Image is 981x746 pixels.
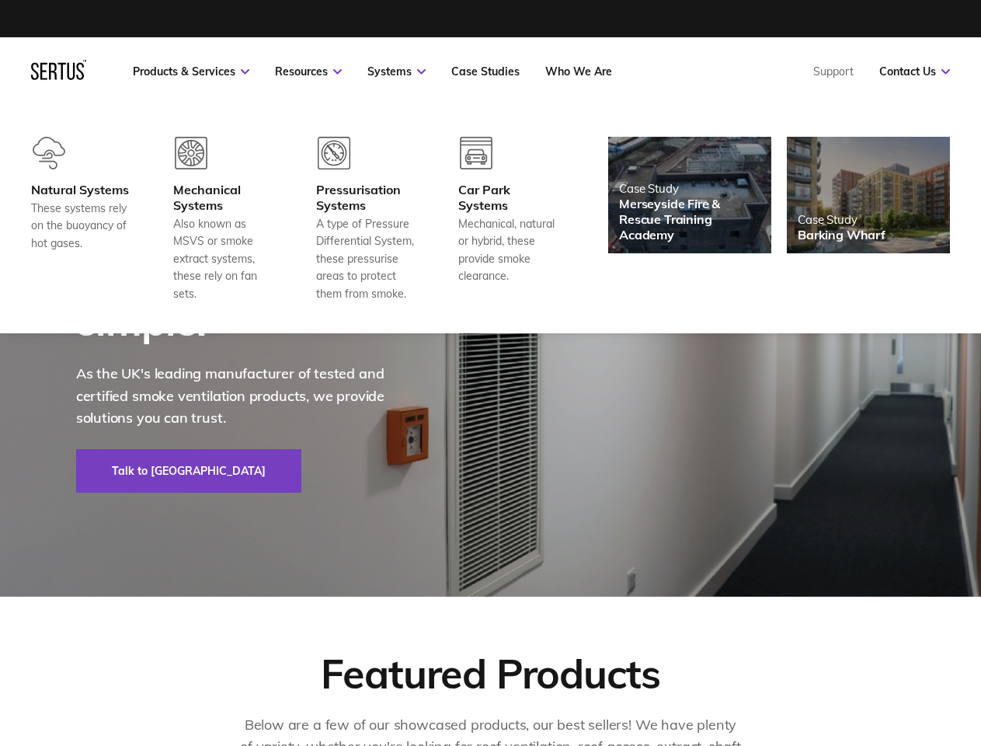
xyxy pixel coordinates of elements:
div: Car Park Systems [458,182,562,213]
div: Case Study [619,181,760,196]
div: Case Study [798,212,885,227]
a: Case Studies [451,64,520,78]
a: Case StudyMerseyside Fire & Rescue Training Academy [608,137,771,253]
div: A type of Pressure Differential System, these pressurise areas to protect them from smoke. [316,215,419,302]
a: Mechanical SystemsAlso known as MSVS or smoke extract systems, these rely on fan sets. [173,137,277,302]
div: Smoke ventilation, made simple. [76,209,418,343]
a: Who We Are [545,64,612,78]
div: Merseyside Fire & Rescue Training Academy [619,196,760,242]
a: Contact Us [879,64,950,78]
a: Talk to [GEOGRAPHIC_DATA] [76,449,301,493]
div: Featured Products [321,648,659,699]
a: Case StudyBarking Wharf [787,137,950,253]
p: As the UK's leading manufacturer of tested and certified smoke ventilation products, we provide s... [76,363,418,430]
a: Resources [275,64,342,78]
iframe: Chat Widget [701,566,981,746]
a: Natural SystemsThese systems rely on the buoyancy of hot gases. [31,137,134,302]
div: Pressurisation Systems [316,182,419,213]
div: Also known as MSVS or smoke extract systems, these rely on fan sets. [173,215,277,302]
a: Products & Services [133,64,249,78]
div: Natural Systems [31,182,134,197]
div: These systems rely on the buoyancy of hot gases. [31,200,134,252]
a: Car Park SystemsMechanical, natural or hybrid, these provide smoke clearance. [458,137,562,302]
div: Mechanical Systems [173,182,277,213]
div: Barking Wharf [798,227,885,242]
a: Systems [367,64,426,78]
a: Support [813,64,854,78]
div: Mechanical, natural or hybrid, these provide smoke clearance. [458,215,562,285]
a: Pressurisation SystemsA type of Pressure Differential System, these pressurise areas to protect t... [316,137,419,302]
